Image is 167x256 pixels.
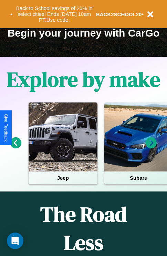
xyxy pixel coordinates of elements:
h4: Jeep [29,171,97,184]
h1: Explore by make [7,65,160,93]
button: Back to School savings of 20% in select cities! Ends [DATE] 10am PT.Use code: [13,3,96,25]
div: Open Intercom Messenger [7,233,23,249]
b: BACK2SCHOOL20 [96,11,142,17]
div: Give Feedback [3,114,8,142]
